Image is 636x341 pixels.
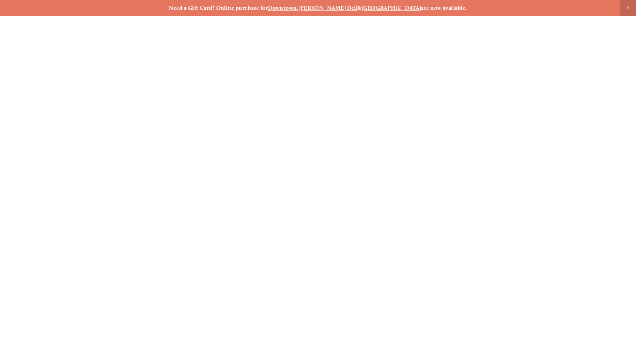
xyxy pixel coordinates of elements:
[169,5,268,11] strong: Need a Gift Card? Online purchase for
[297,5,298,11] strong: ,
[298,5,357,11] a: [PERSON_NAME] Dell
[421,5,467,11] strong: are now available.
[362,5,421,11] a: [GEOGRAPHIC_DATA]
[268,5,297,11] a: Downtown
[357,5,361,11] strong: &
